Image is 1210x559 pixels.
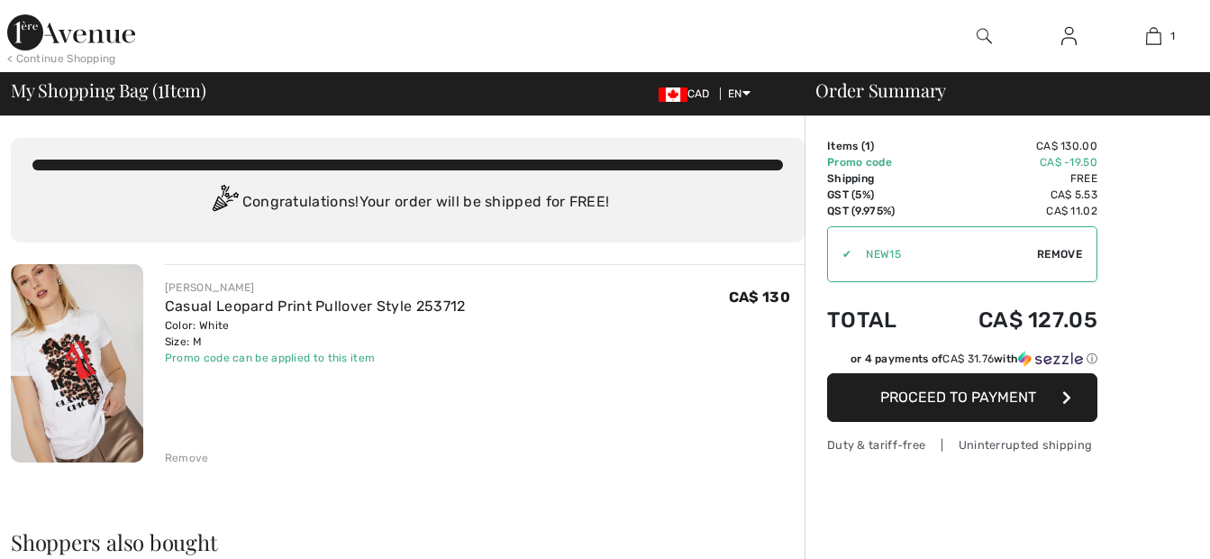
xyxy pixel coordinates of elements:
img: search the website [977,25,992,47]
img: My Info [1061,25,1077,47]
img: 1ère Avenue [7,14,135,50]
img: Casual Leopard Print Pullover Style 253712 [11,264,143,463]
div: Duty & tariff-free | Uninterrupted shipping [827,436,1097,454]
div: [PERSON_NAME] [165,279,466,296]
td: Promo code [827,154,927,170]
div: Congratulations! Your order will be shipped for FREE! [32,185,783,221]
td: QST (9.975%) [827,203,927,219]
td: Free [927,170,1097,187]
img: Congratulation2.svg [206,185,242,221]
td: Shipping [827,170,927,187]
span: CAD [659,87,717,100]
div: Order Summary [794,81,1199,99]
img: Sezzle [1018,351,1083,367]
div: ✔ [828,246,851,262]
h2: Shoppers also bought [11,531,805,553]
span: Remove [1037,246,1082,262]
a: 1 [1112,25,1195,47]
span: My Shopping Bag ( Item) [11,81,206,99]
td: Total [827,289,927,351]
div: or 4 payments ofCA$ 31.76withSezzle Click to learn more about Sezzle [827,351,1097,373]
img: Canadian Dollar [659,87,687,102]
td: CA$ 127.05 [927,289,1097,351]
span: EN [728,87,751,100]
td: GST (5%) [827,187,927,203]
div: or 4 payments of with [851,351,1097,367]
a: Casual Leopard Print Pullover Style 253712 [165,298,466,315]
input: Promo code [851,227,1037,281]
button: Proceed to Payment [827,373,1097,422]
div: Promo code can be applied to this item [165,350,466,366]
div: < Continue Shopping [7,50,116,67]
td: CA$ 5.53 [927,187,1097,203]
span: 1 [158,77,164,100]
td: CA$ -19.50 [927,154,1097,170]
td: Items ( ) [827,138,927,154]
div: Remove [165,450,209,466]
span: 1 [1170,28,1175,44]
td: CA$ 11.02 [927,203,1097,219]
td: CA$ 130.00 [927,138,1097,154]
div: Color: White Size: M [165,317,466,350]
span: CA$ 130 [729,289,790,306]
img: My Bag [1146,25,1161,47]
a: Sign In [1047,25,1091,48]
span: CA$ 31.76 [942,353,994,365]
span: Proceed to Payment [880,389,1036,406]
span: 1 [865,140,870,152]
